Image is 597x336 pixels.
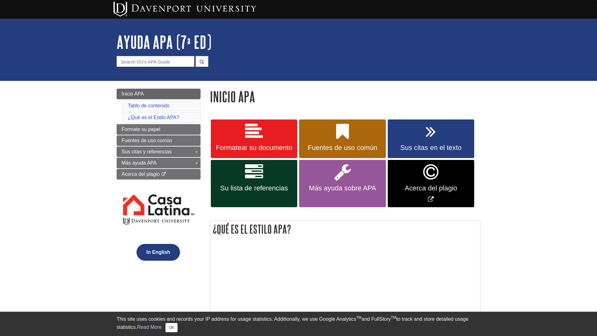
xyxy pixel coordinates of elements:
[299,160,386,208] a: Más ayuda sobre APA
[113,2,256,16] img: Davenport University
[122,160,157,166] span: Más ayuda APA
[117,135,201,146] a: Fuentes de uso común
[135,250,182,255] a: In English
[304,144,381,152] span: Fuentes de uso común
[117,89,201,99] a: Inicio APA
[122,91,144,96] span: Inicio APA
[161,172,166,176] i: This link opens in a new window
[392,184,470,192] span: Acerca del plagio
[211,119,297,158] a: Formatear su documento
[210,89,480,105] h1: Inicio APA
[388,160,474,208] a: Link opens in new window
[388,119,474,158] a: Sus citas en el texto
[137,324,162,330] a: Read More
[304,184,381,192] span: Más ayuda sobre APA
[356,315,361,320] sup: TM
[215,184,293,192] span: Su lista de referencias
[117,147,201,157] a: Sus citas y referencias
[215,144,293,152] span: Formatear su documento
[117,315,480,332] div: This site uses cookies and records your IP address for usage statistics. Additionally, we use Goo...
[391,315,396,320] sup: TM
[128,115,179,120] a: ¿Qué es el Estilo APA?
[122,138,172,143] span: Fuentes de uso común
[117,169,201,180] a: Acerca del plagio
[128,103,169,108] a: Tablo de contenido
[210,221,480,237] h2: ¿Qué es el Estilo APA?
[117,32,211,52] a: AYUDA APA (7ª ED)
[117,56,194,67] input: Search DU's APA Guide
[122,127,160,132] span: Formate su papel
[122,149,172,154] span: Sus citas y referencias
[392,144,470,152] span: Sus citas en el texto
[137,244,180,261] button: In English
[122,171,160,177] span: Acerca del plagio
[165,323,178,332] button: Close
[117,89,201,271] div: Guide Page Menu
[117,124,201,135] a: Formate su papel
[117,158,201,168] a: Más ayuda APA
[299,119,386,158] a: Fuentes de uso común
[211,160,297,208] a: Su lista de referencias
